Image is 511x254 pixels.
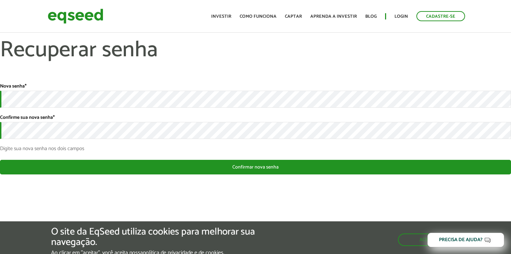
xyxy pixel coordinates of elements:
a: Captar [285,14,302,19]
a: Blog [365,14,377,19]
a: Aprenda a investir [310,14,357,19]
h5: O site da EqSeed utiliza cookies para melhorar sua navegação. [51,227,296,248]
a: Cadastre-se [416,11,465,21]
a: Como funciona [240,14,277,19]
keeper-lock: Open Keeper Popup [497,95,506,103]
img: EqSeed [48,7,103,25]
span: Este campo é obrigatório. [25,82,26,90]
a: Investir [211,14,231,19]
button: Aceitar [398,233,460,246]
span: Este campo é obrigatório. [53,114,55,122]
a: Login [394,14,408,19]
